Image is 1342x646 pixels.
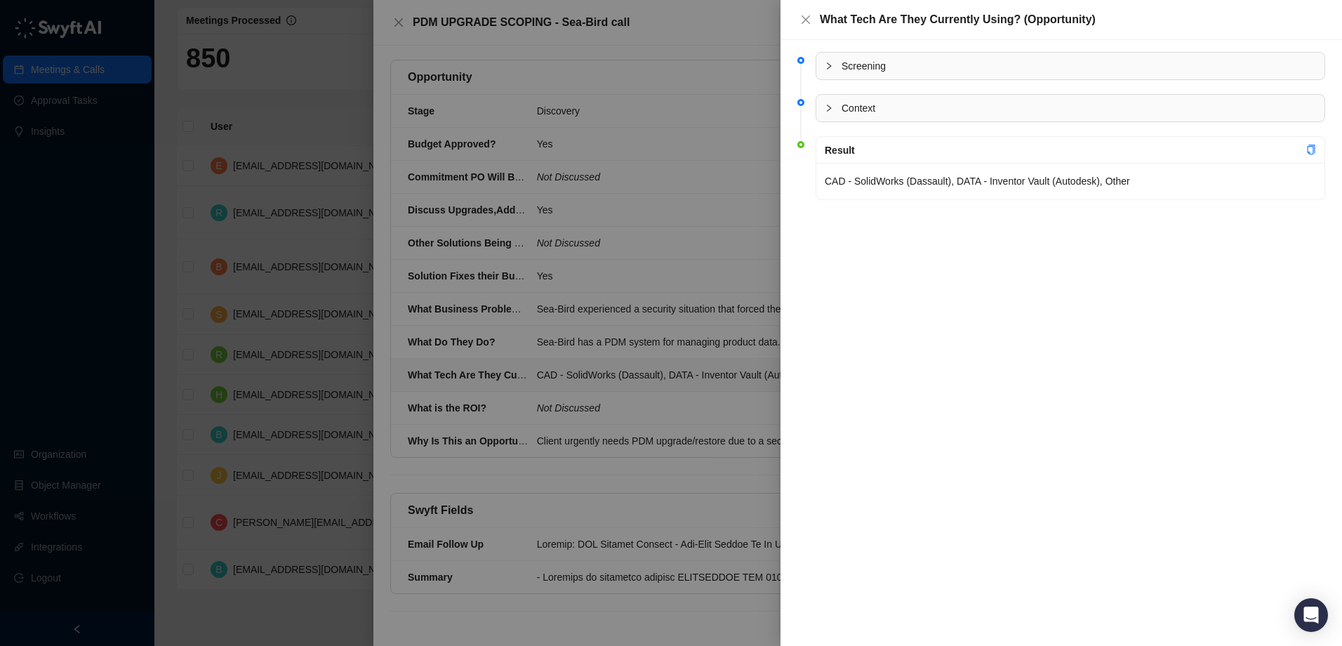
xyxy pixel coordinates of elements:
[842,100,1316,116] span: Context
[825,62,833,70] span: collapsed
[1294,598,1328,632] div: Open Intercom Messenger
[1306,145,1316,154] span: copy
[816,53,1324,79] div: Screening
[797,11,814,28] button: Close
[800,14,811,25] span: close
[825,104,833,112] span: collapsed
[820,11,1325,28] div: What Tech Are They Currently Using? (Opportunity)
[825,171,1316,191] p: CAD - SolidWorks (Dassault), DATA - Inventor Vault (Autodesk), Other
[825,143,1306,158] div: Result
[842,58,1316,74] span: Screening
[816,95,1324,121] div: Context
